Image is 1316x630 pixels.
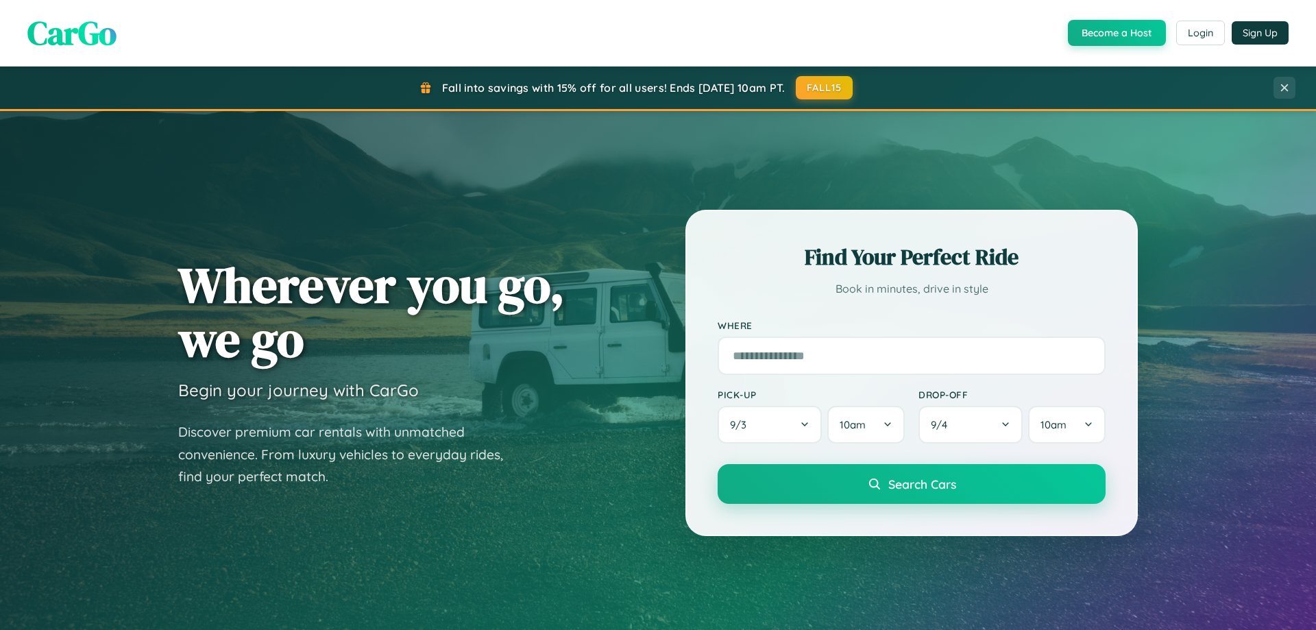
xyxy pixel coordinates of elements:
[1068,20,1166,46] button: Become a Host
[27,10,117,56] span: CarGo
[1176,21,1225,45] button: Login
[718,279,1106,299] p: Book in minutes, drive in style
[718,406,822,444] button: 9/3
[1040,418,1067,431] span: 10am
[730,418,753,431] span: 9 / 3
[442,81,785,95] span: Fall into savings with 15% off for all users! Ends [DATE] 10am PT.
[718,389,905,400] label: Pick-up
[1232,21,1289,45] button: Sign Up
[840,418,866,431] span: 10am
[918,406,1023,444] button: 9/4
[796,76,853,99] button: FALL15
[888,476,956,492] span: Search Cars
[1028,406,1106,444] button: 10am
[931,418,954,431] span: 9 / 4
[718,464,1106,504] button: Search Cars
[718,242,1106,272] h2: Find Your Perfect Ride
[178,421,521,488] p: Discover premium car rentals with unmatched convenience. From luxury vehicles to everyday rides, ...
[178,258,565,366] h1: Wherever you go, we go
[827,406,905,444] button: 10am
[718,319,1106,331] label: Where
[178,380,419,400] h3: Begin your journey with CarGo
[918,389,1106,400] label: Drop-off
